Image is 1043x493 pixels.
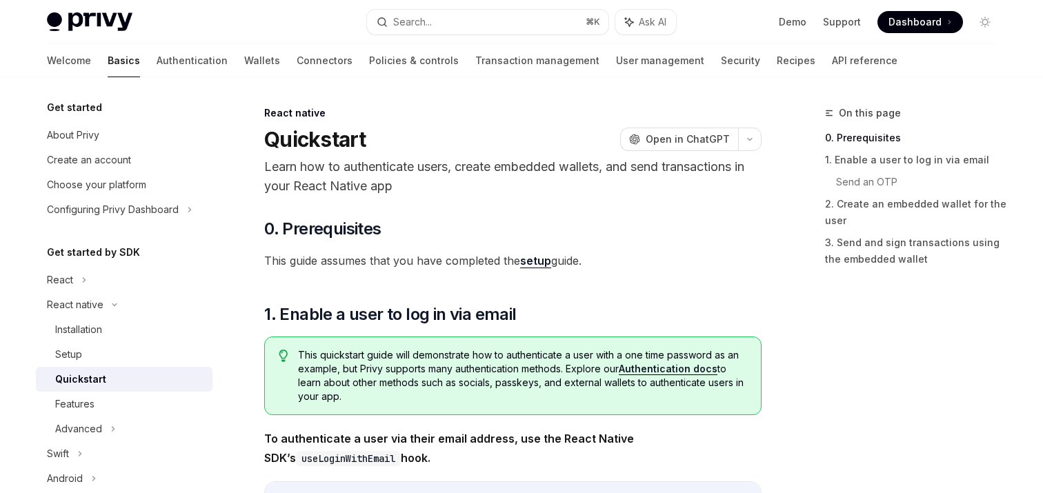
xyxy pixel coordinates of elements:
a: Features [36,392,212,416]
span: Open in ChatGPT [646,132,730,146]
a: About Privy [36,123,212,148]
strong: To authenticate a user via their email address, use the React Native SDK’s hook. [264,432,634,465]
div: Installation [55,321,102,338]
img: light logo [47,12,132,32]
h1: Quickstart [264,127,366,152]
a: Transaction management [475,44,599,77]
a: Welcome [47,44,91,77]
div: React [47,272,73,288]
span: ⌘ K [586,17,600,28]
a: Send an OTP [836,171,1007,193]
code: useLoginWithEmail [296,451,401,466]
span: This guide assumes that you have completed the guide. [264,251,762,270]
div: React native [47,296,103,313]
a: Security [721,44,760,77]
button: Ask AI [615,10,676,34]
div: Setup [55,346,82,363]
a: 0. Prerequisites [825,127,1007,149]
a: Quickstart [36,367,212,392]
span: On this page [839,105,901,121]
a: Authentication [157,44,228,77]
div: Create an account [47,152,131,168]
h5: Get started [47,99,102,116]
a: 2. Create an embedded wallet for the user [825,193,1007,232]
span: Dashboard [888,15,942,29]
svg: Tip [279,350,288,362]
div: Configuring Privy Dashboard [47,201,179,218]
a: Create an account [36,148,212,172]
div: Choose your platform [47,177,146,193]
a: Choose your platform [36,172,212,197]
button: Open in ChatGPT [620,128,738,151]
a: Authentication docs [619,363,717,375]
div: Quickstart [55,371,106,388]
a: Dashboard [877,11,963,33]
a: User management [616,44,704,77]
a: 1. Enable a user to log in via email [825,149,1007,171]
button: Toggle dark mode [974,11,996,33]
div: About Privy [47,127,99,143]
div: Android [47,470,83,487]
a: Setup [36,342,212,367]
div: Swift [47,445,69,462]
a: API reference [832,44,897,77]
div: Advanced [55,421,102,437]
span: Ask AI [639,15,666,29]
span: 0. Prerequisites [264,218,381,240]
p: Learn how to authenticate users, create embedded wallets, and send transactions in your React Nat... [264,157,762,196]
div: Search... [393,14,432,30]
a: Demo [779,15,806,29]
a: Connectors [297,44,352,77]
a: Recipes [777,44,815,77]
span: 1. Enable a user to log in via email [264,303,516,325]
a: Basics [108,44,140,77]
h5: Get started by SDK [47,244,140,261]
div: Features [55,396,95,412]
a: 3. Send and sign transactions using the embedded wallet [825,232,1007,270]
span: This quickstart guide will demonstrate how to authenticate a user with a one time password as an ... [298,348,747,403]
a: Support [823,15,861,29]
div: React native [264,106,762,120]
a: setup [520,254,551,268]
button: Search...⌘K [367,10,608,34]
a: Installation [36,317,212,342]
a: Wallets [244,44,280,77]
a: Policies & controls [369,44,459,77]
